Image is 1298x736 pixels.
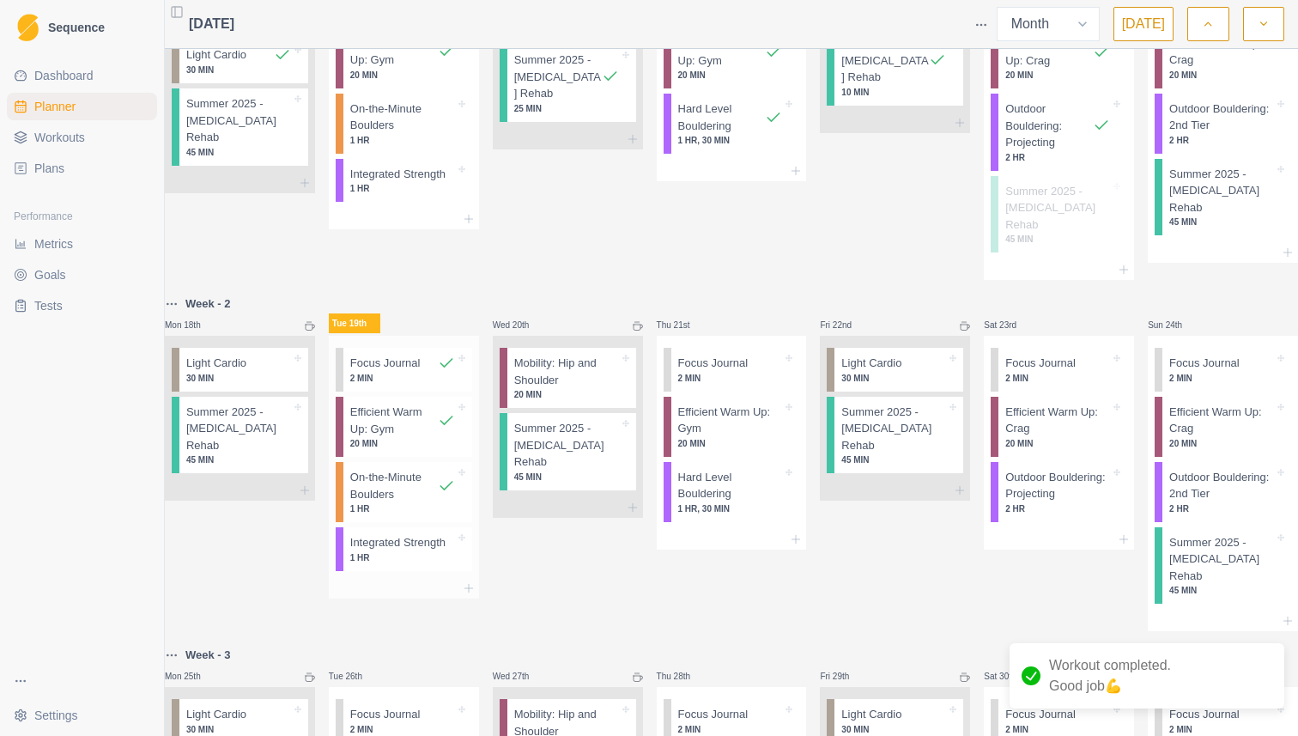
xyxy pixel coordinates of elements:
p: 30 MIN [186,723,291,736]
div: On-the-Minute Boulders1 HR [336,462,472,522]
p: 2 MIN [1005,723,1110,736]
p: Fri 22nd [820,319,871,332]
p: 45 MIN [514,471,619,484]
p: 25 MIN [514,102,619,115]
p: Light Cardio [841,355,901,372]
p: Sat 23rd [984,319,1035,332]
p: 2 MIN [678,372,783,385]
span: Metrics [34,235,73,252]
p: 20 MIN [514,388,619,401]
div: Summer 2025 - [MEDICAL_DATA] Rehab45 MIN [172,88,308,166]
p: Focus Journal [350,706,421,723]
p: Focus Journal [678,706,749,723]
div: Summer 2025 - [MEDICAL_DATA] Rehab25 MIN [500,45,636,122]
p: Mobility: Hip and Shoulder [514,355,619,388]
p: Efficient Warm Up: Gym [350,35,438,69]
p: Summer 2025 - [MEDICAL_DATA] Rehab [186,95,291,146]
p: Week - 2 [185,295,231,313]
p: Efficient Warm Up: Gym [350,404,438,437]
span: Tests [34,297,63,314]
p: Focus Journal [350,355,421,372]
p: 2 MIN [350,372,455,385]
p: 20 MIN [1169,69,1274,82]
p: Summer 2025 - [MEDICAL_DATA] Rehab [514,420,619,471]
div: Hard Level Bouldering1 HR, 30 MIN [664,462,800,522]
div: Outdoor Bouldering: 2nd Tier2 HR [1155,94,1291,154]
div: Light Cardio30 MIN [827,348,963,392]
p: 1 HR, 30 MIN [678,134,783,147]
p: Thu 28th [657,670,708,683]
p: Efficient Warm Up: Crag [1005,35,1093,69]
a: Plans [7,155,157,182]
div: On-the-Minute Boulders1 HR [336,94,472,154]
p: 2 MIN [1005,372,1110,385]
div: Focus Journal2 MIN [336,348,472,392]
div: Efficient Warm Up: Crag20 MIN [991,397,1127,457]
p: 45 MIN [1169,584,1274,597]
div: Focus Journal2 MIN [664,348,800,392]
div: Efficient Warm Up: Gym20 MIN [664,397,800,457]
p: Hard Level Bouldering [678,469,783,502]
p: 30 MIN [841,723,946,736]
p: Summer 2025 - [MEDICAL_DATA] Rehab [1005,183,1110,234]
p: Sat 30th [984,670,1035,683]
div: Performance [7,203,157,230]
p: Outdoor Bouldering: Projecting [1005,100,1093,151]
div: Light Cardio30 MIN [172,348,308,392]
a: Workouts [7,124,157,151]
a: Planner [7,93,157,120]
p: 2 HR [1005,502,1110,515]
div: Focus Journal2 MIN [991,348,1127,392]
div: Light Cardio30 MIN [172,40,308,83]
p: 1 HR [350,134,455,147]
div: Integrated Strength1 HR [336,159,472,203]
p: On-the-Minute Boulders [350,469,438,502]
img: Logo [17,14,39,42]
div: Summer 2025 - [MEDICAL_DATA] Rehab45 MIN [1155,527,1291,605]
button: [DATE] [1113,7,1174,41]
div: Summer 2025 - [MEDICAL_DATA] Rehab45 MIN [991,176,1127,253]
p: On-the-Minute Boulders [350,100,455,134]
span: Goals [34,266,66,283]
div: Hard Level Bouldering1 HR, 30 MIN [664,94,800,154]
span: Workouts [34,129,85,146]
p: Outdoor Bouldering: Projecting [1005,469,1110,502]
p: Tue 19th [329,313,380,333]
p: Summer 2025 - [MEDICAL_DATA] Rehab [186,404,291,454]
div: Integrated Strength1 HR [336,527,472,571]
p: 2 MIN [350,723,455,736]
p: Light Cardio [186,46,246,64]
p: Tue 26th [329,670,380,683]
p: Workout completed. Good job 💪 [1049,655,1171,696]
p: 20 MIN [678,69,783,82]
div: Outdoor Bouldering: Projecting2 HR [991,94,1127,171]
a: Metrics [7,230,157,258]
p: Efficient Warm Up: Crag [1169,35,1274,69]
p: 2 HR [1005,151,1110,164]
span: Dashboard [34,67,94,84]
p: Summer 2025 - [MEDICAL_DATA] Rehab [1169,166,1274,216]
p: Light Cardio [186,355,246,372]
span: Plans [34,160,64,177]
p: Hard Level Bouldering [678,100,766,134]
div: Efficient Warm Up: Gym20 MIN [336,397,472,457]
p: 20 MIN [350,437,455,450]
p: 45 MIN [841,453,946,466]
div: Efficient Warm Up: Crag20 MIN [991,28,1127,88]
div: Efficient Warm Up: Gym20 MIN [336,28,472,88]
p: 20 MIN [1005,437,1110,450]
div: Summer 2025 - [MEDICAL_DATA] Rehab45 MIN [1155,159,1291,236]
p: 20 MIN [1169,437,1274,450]
p: Mon 18th [165,319,216,332]
p: Efficient Warm Up: Gym [678,35,766,69]
p: Mon 25th [165,670,216,683]
p: 2 HR [1169,502,1274,515]
p: Focus Journal [1005,355,1076,372]
div: Efficient Warm Up: Crag20 MIN [1155,397,1291,457]
span: Sequence [48,21,105,33]
div: Outdoor Bouldering: Projecting2 HR [991,462,1127,522]
p: Summer 2025 - [MEDICAL_DATA] Rehab [841,35,929,86]
div: Mobility: Hip and Shoulder20 MIN [500,348,636,408]
p: 45 MIN [1005,233,1110,246]
p: Week - 3 [185,647,231,664]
